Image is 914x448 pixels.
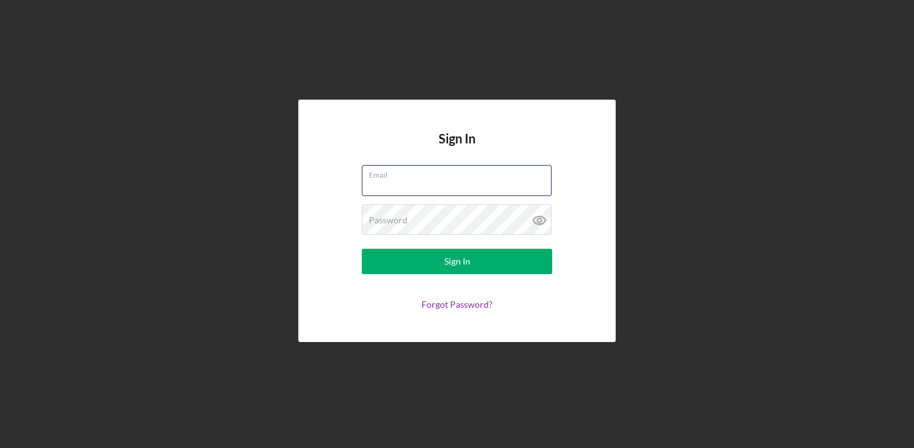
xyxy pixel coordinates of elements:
[421,299,493,310] a: Forgot Password?
[444,249,470,274] div: Sign In
[439,131,475,165] h4: Sign In
[362,249,552,274] button: Sign In
[369,215,407,225] label: Password
[369,166,552,180] label: Email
